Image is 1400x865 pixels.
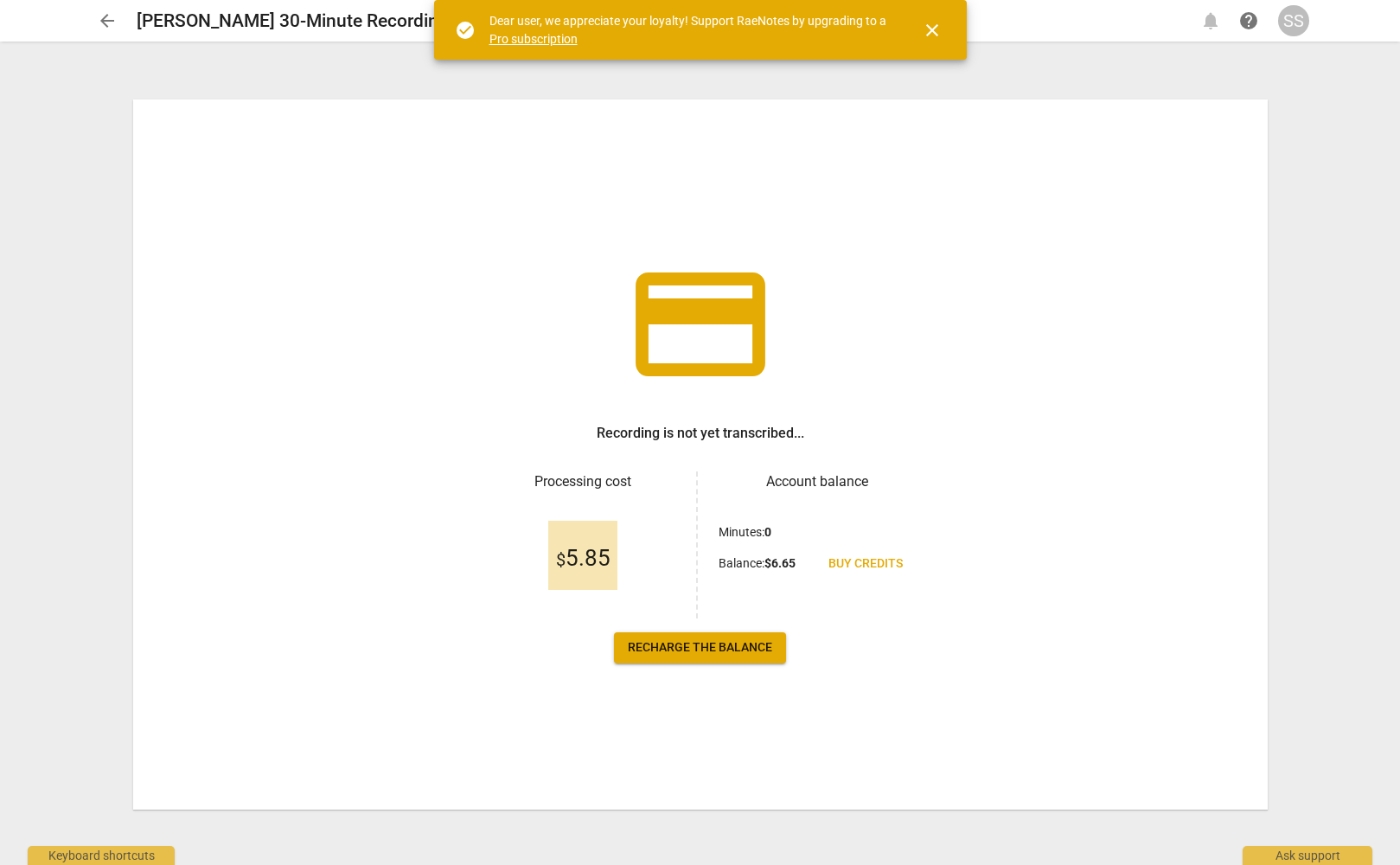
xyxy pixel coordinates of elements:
[597,423,804,444] h3: Recording is not yet transcribed...
[455,20,476,41] span: check_circle
[719,554,796,573] p: Balance :
[97,10,118,31] span: arrow_back
[489,12,891,48] div: Dear user, we appreciate your loyalty! Support RaeNotes by upgrading to a
[489,32,578,46] a: Pro subscription
[628,639,772,657] span: Recharge the balance
[828,555,903,573] span: Buy credits
[764,556,796,570] b: $ 6.65
[556,549,566,570] span: $
[1233,5,1264,36] a: Help
[28,846,175,865] div: Keyboard shortcuts
[1278,5,1309,36] button: SS
[911,10,953,51] button: Close
[719,523,771,541] p: Minutes :
[137,10,449,32] h2: [PERSON_NAME] 30-Minute Recording
[484,471,682,492] h3: Processing cost
[922,20,943,41] span: close
[764,525,771,539] b: 0
[614,632,786,663] a: Recharge the balance
[815,548,917,580] a: Buy credits
[1238,10,1259,31] span: help
[719,471,917,492] h3: Account balance
[623,247,778,402] span: credit_card
[1243,846,1372,865] div: Ask support
[556,546,611,572] span: 5.85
